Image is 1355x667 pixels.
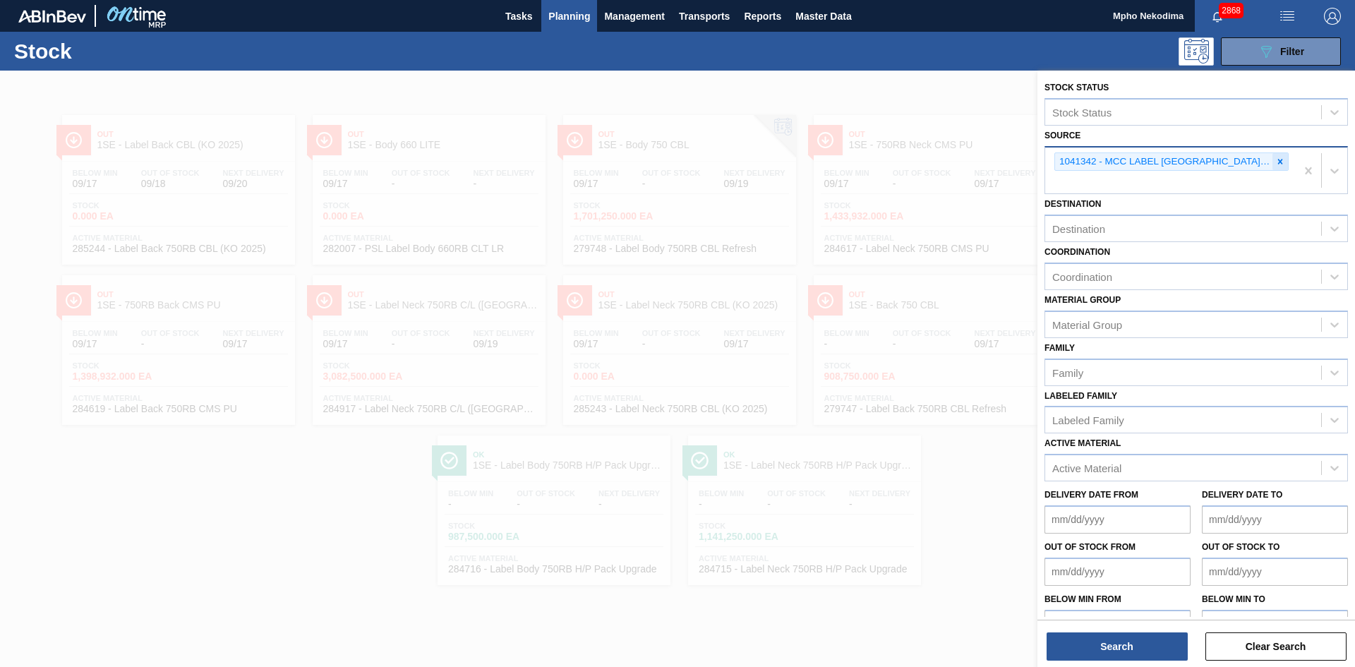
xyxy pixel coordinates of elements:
div: 1041342 - MCC LABEL [GEOGRAPHIC_DATA] [GEOGRAPHIC_DATA] [1055,153,1272,171]
h1: Stock [14,43,225,59]
input: mm/dd/yyyy [1202,558,1348,586]
label: Destination [1044,199,1101,209]
input: mm/dd/yyyy [1044,610,1191,638]
div: Destination [1052,223,1105,235]
div: Programming: no user selected [1179,37,1214,66]
label: Out of Stock to [1202,542,1279,552]
img: userActions [1279,8,1296,25]
img: Logout [1324,8,1341,25]
input: mm/dd/yyyy [1202,505,1348,534]
span: Planning [548,8,590,25]
div: Material Group [1052,318,1122,330]
input: mm/dd/yyyy [1202,610,1348,638]
input: mm/dd/yyyy [1044,505,1191,534]
span: Transports [679,8,730,25]
span: Filter [1280,46,1304,57]
div: Family [1052,366,1083,378]
label: Family [1044,343,1075,353]
label: Below Min from [1044,594,1121,604]
label: Out of Stock from [1044,542,1136,552]
label: Labeled Family [1044,391,1117,401]
input: mm/dd/yyyy [1044,558,1191,586]
img: TNhmsLtSVTkK8tSr43FrP2fwEKptu5GPRR3wAAAABJRU5ErkJggg== [18,10,86,23]
label: Material Group [1044,295,1121,305]
button: Filter [1221,37,1341,66]
label: Stock Status [1044,83,1109,92]
div: Coordination [1052,271,1112,283]
span: Reports [744,8,781,25]
button: Notifications [1195,6,1240,26]
div: Labeled Family [1052,414,1124,426]
span: 2868 [1219,3,1243,18]
label: Below Min to [1202,594,1265,604]
label: Delivery Date to [1202,490,1282,500]
label: Source [1044,131,1080,140]
div: Active Material [1052,462,1121,474]
span: Management [604,8,665,25]
span: Master Data [795,8,851,25]
span: Tasks [503,8,534,25]
div: Stock Status [1052,106,1112,118]
label: Active Material [1044,438,1121,448]
label: Coordination [1044,247,1110,257]
label: Delivery Date from [1044,490,1138,500]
